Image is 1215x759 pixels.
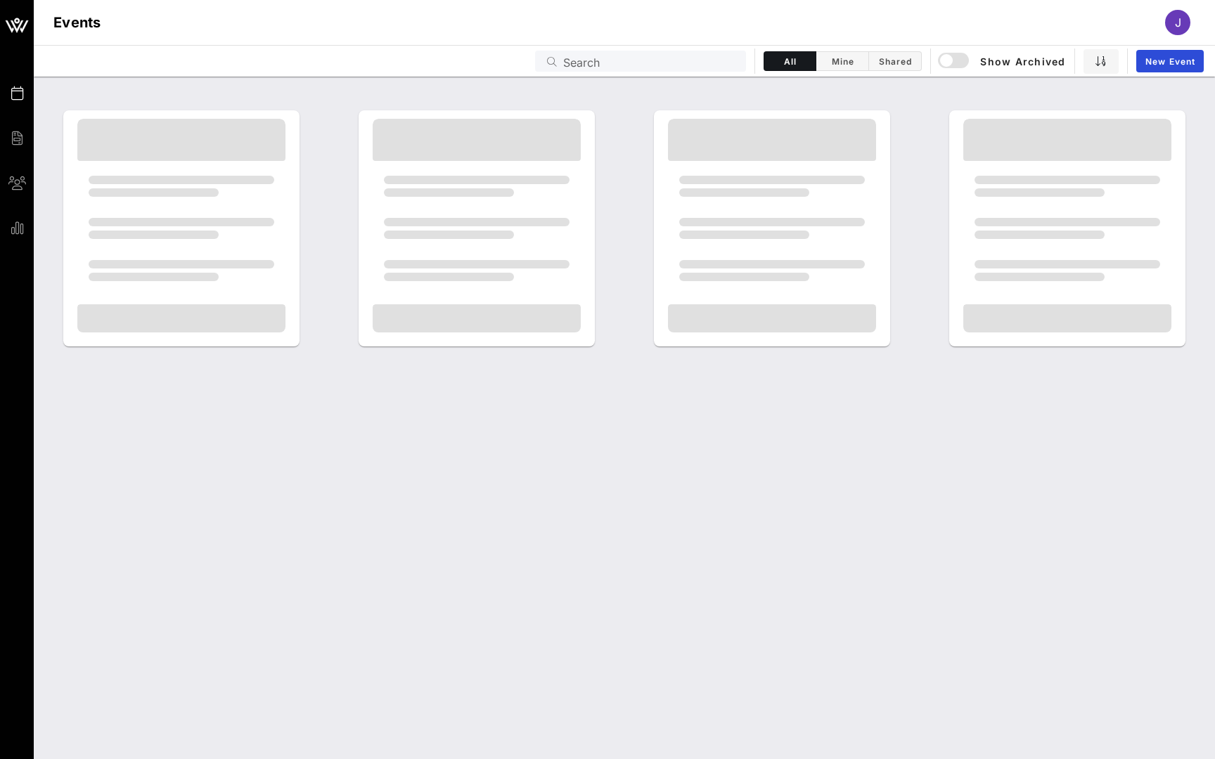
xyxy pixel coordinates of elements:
button: Shared [869,51,922,71]
span: New Event [1145,56,1195,67]
span: J [1175,15,1181,30]
span: All [773,56,807,67]
div: J [1165,10,1190,35]
span: Show Archived [940,53,1066,70]
h1: Events [53,11,101,34]
button: Mine [816,51,869,71]
button: Show Archived [939,48,1066,74]
span: Mine [825,56,860,67]
button: All [764,51,816,71]
span: Shared [877,56,913,67]
a: New Event [1136,50,1204,72]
